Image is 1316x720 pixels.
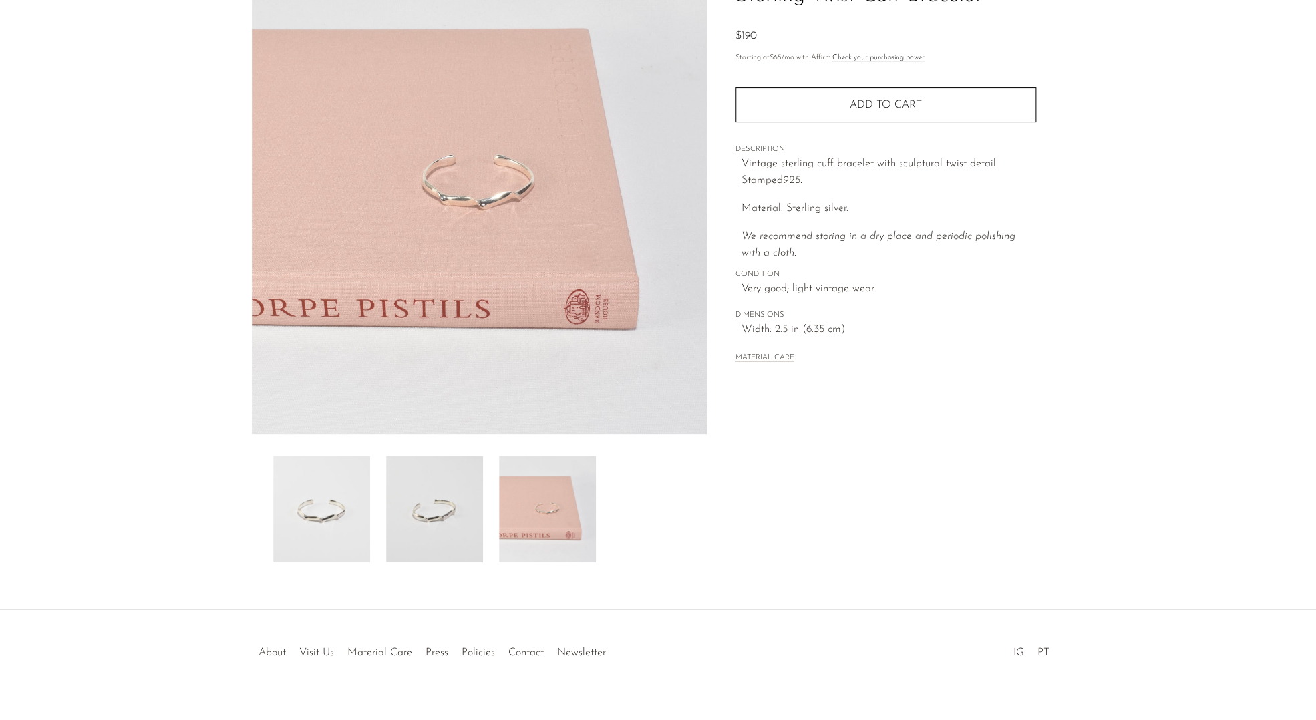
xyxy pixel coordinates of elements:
[299,647,334,658] a: Visit Us
[850,99,922,112] span: Add to cart
[735,268,1036,281] span: CONDITION
[1037,647,1049,658] a: PT
[735,144,1036,156] span: DESCRIPTION
[742,156,1036,190] p: Vintage sterling cuff bracelet with sculptural twist detail. Stamped
[735,87,1036,122] button: Add to cart
[426,647,448,658] a: Press
[735,353,794,363] button: MATERIAL CARE
[742,231,1015,259] i: We recommend storing in a dry place and periodic polishing with a cloth.
[1006,637,1055,662] ul: Social Medias
[783,175,802,186] em: 925.
[347,647,412,658] a: Material Care
[252,637,613,662] ul: Quick links
[742,321,1036,339] span: Width: 2.5 in (6.35 cm)
[499,456,596,562] img: Sterling Twist Cuff Bracelet
[462,647,495,658] a: Policies
[273,456,370,562] img: Sterling Twist Cuff Bracelet
[735,31,757,41] span: $190
[742,200,1036,218] p: Material: Sterling silver.
[832,54,925,61] a: Check your purchasing power - Learn more about Affirm Financing (opens in modal)
[735,52,1036,64] p: Starting at /mo with Affirm.
[770,54,782,61] span: $65
[508,647,544,658] a: Contact
[386,456,483,562] img: Sterling Twist Cuff Bracelet
[259,647,286,658] a: About
[735,309,1036,321] span: DIMENSIONS
[1013,647,1023,658] a: IG
[742,281,1036,298] span: Very good; light vintage wear.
